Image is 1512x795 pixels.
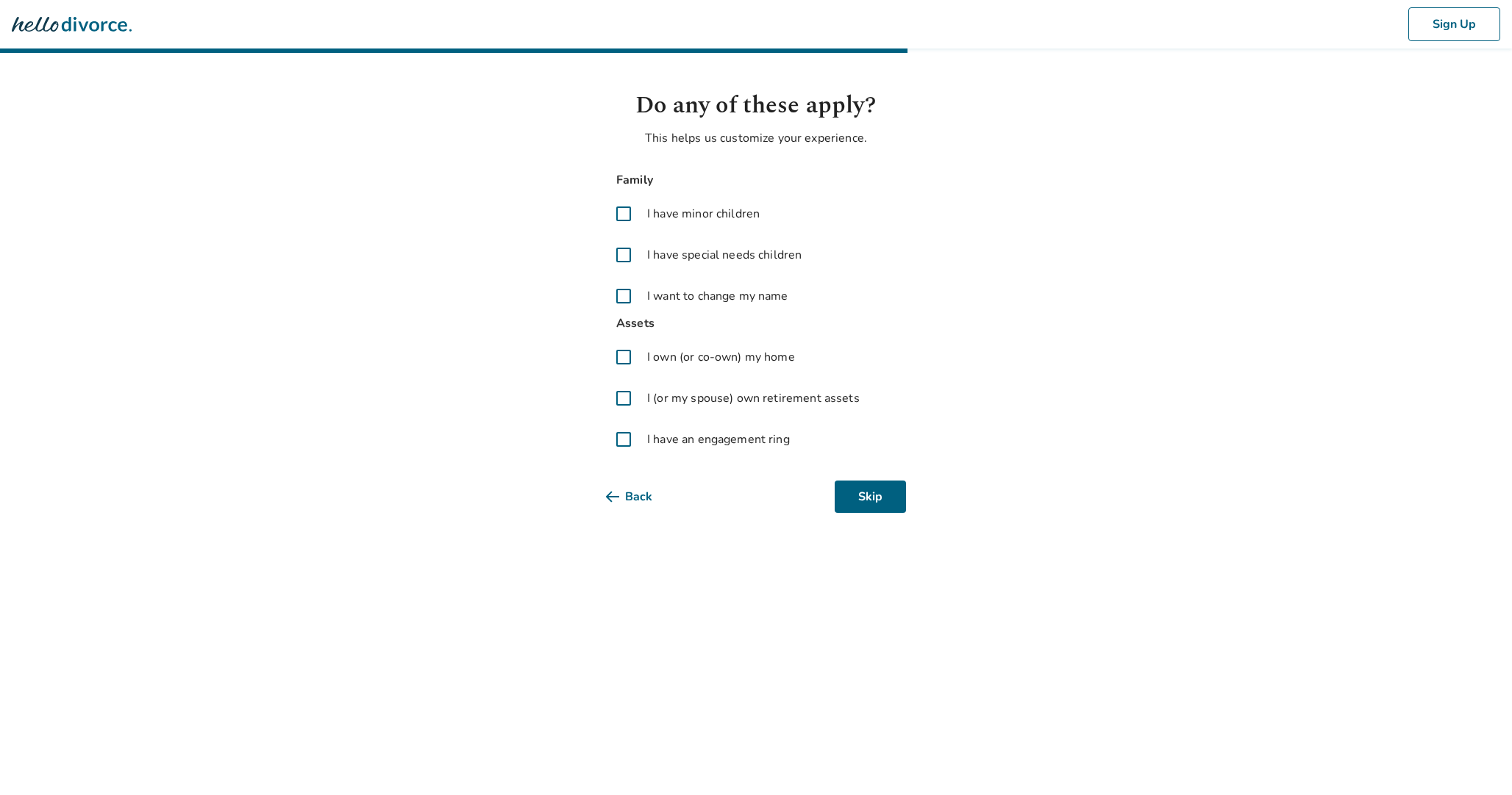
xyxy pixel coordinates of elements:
[606,129,906,147] p: This helps us customize your experience.
[647,389,860,407] span: I (or my spouse) own retirement assets
[1408,7,1500,41] button: Sign Up
[606,170,906,190] span: Family
[606,88,906,123] h1: Do any of these apply?
[1438,724,1512,795] iframe: Chat Widget
[647,431,790,448] span: I have an engagement ring
[606,481,676,513] button: Back
[647,205,760,223] span: I have minor children
[647,287,788,305] span: I want to change my name
[606,314,906,334] span: Assets
[647,246,802,264] span: I have special needs children
[835,481,906,513] button: Skip
[647,348,795,366] span: I own (or co-own) my home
